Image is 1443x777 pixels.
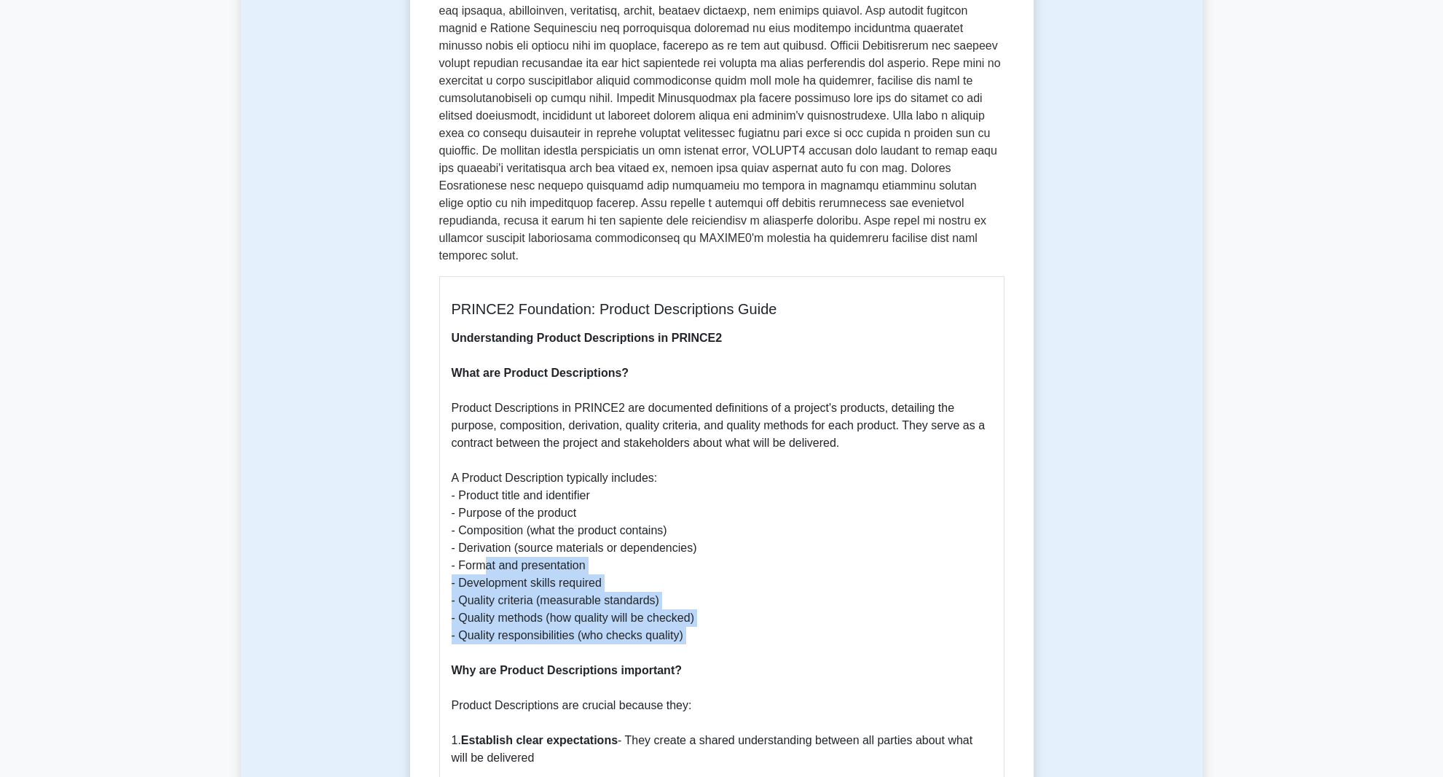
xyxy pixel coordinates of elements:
[452,664,682,676] b: Why are Product Descriptions important?
[461,734,618,746] b: Establish clear expectations
[452,332,723,344] b: Understanding Product Descriptions in PRINCE2
[452,300,992,318] h5: PRINCE2 Foundation: Product Descriptions Guide
[452,367,629,379] b: What are Product Descriptions?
